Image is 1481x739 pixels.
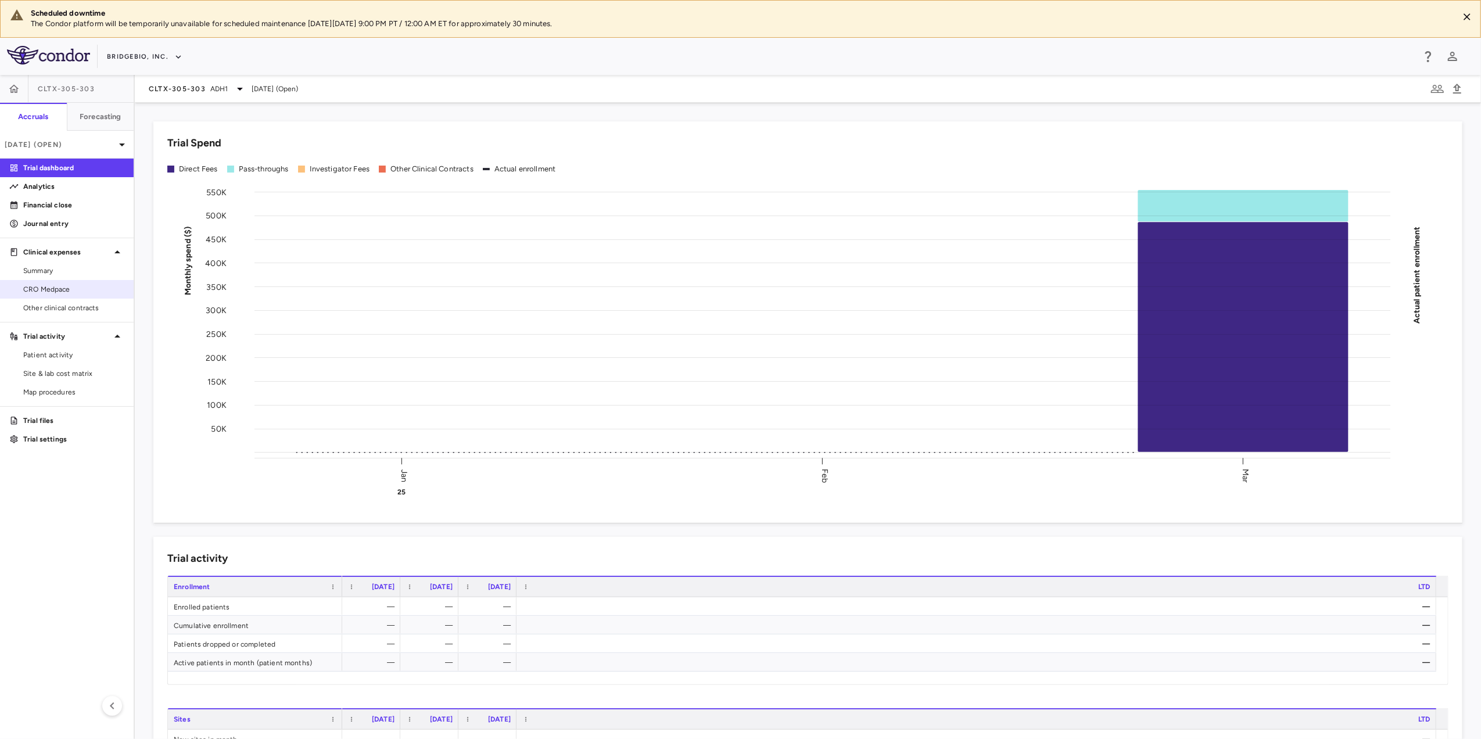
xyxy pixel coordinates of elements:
[18,112,48,122] h6: Accruals
[23,415,124,426] p: Trial files
[206,306,227,315] tspan: 300K
[1241,468,1251,482] text: Mar
[23,200,124,210] p: Financial close
[310,164,370,174] div: Investigator Fees
[23,368,124,379] span: Site & lab cost matrix
[5,139,115,150] p: [DATE] (Open)
[820,468,830,482] text: Feb
[469,653,511,672] div: —
[23,266,124,276] span: Summary
[372,583,395,591] span: [DATE]
[183,226,193,295] tspan: Monthly spend ($)
[206,211,227,221] tspan: 500K
[23,387,124,397] span: Map procedures
[353,597,395,616] div: —
[38,84,95,94] span: CLTX-305-303
[168,597,342,615] div: Enrolled patients
[353,634,395,653] div: —
[206,353,227,363] tspan: 200K
[206,235,227,245] tspan: 450K
[205,258,227,268] tspan: 400K
[527,616,1430,634] div: —
[23,350,124,360] span: Patient activity
[23,303,124,313] span: Other clinical contracts
[469,616,511,634] div: —
[23,247,110,257] p: Clinical expenses
[23,218,124,229] p: Journal entry
[31,8,1449,19] div: Scheduled downtime
[23,331,110,342] p: Trial activity
[430,583,453,591] span: [DATE]
[23,181,124,192] p: Analytics
[411,634,453,653] div: —
[206,187,227,197] tspan: 550K
[23,284,124,295] span: CRO Medpace
[372,715,395,723] span: [DATE]
[469,597,511,616] div: —
[23,163,124,173] p: Trial dashboard
[167,551,228,566] h6: Trial activity
[211,424,227,434] tspan: 50K
[149,84,206,94] span: CLTX-305-303
[430,715,453,723] span: [DATE]
[107,48,182,66] button: BridgeBio, Inc.
[527,634,1430,653] div: —
[206,282,227,292] tspan: 350K
[527,597,1430,616] div: —
[23,434,124,444] p: Trial settings
[1418,583,1430,591] span: LTD
[488,583,511,591] span: [DATE]
[1418,715,1430,723] span: LTD
[168,616,342,634] div: Cumulative enrollment
[168,653,342,671] div: Active patients in month (patient months)
[207,400,227,410] tspan: 100K
[1458,8,1476,26] button: Close
[174,715,191,723] span: Sites
[252,84,299,94] span: [DATE] (Open)
[7,46,90,64] img: logo-full-SnFGN8VE.png
[399,469,409,482] text: Jan
[174,583,210,591] span: Enrollment
[168,634,342,652] div: Patients dropped or completed
[469,634,511,653] div: —
[210,84,228,94] span: ADH1
[353,616,395,634] div: —
[206,329,227,339] tspan: 250K
[179,164,218,174] div: Direct Fees
[411,616,453,634] div: —
[494,164,556,174] div: Actual enrollment
[167,135,221,151] h6: Trial Spend
[390,164,474,174] div: Other Clinical Contracts
[353,653,395,672] div: —
[31,19,1449,29] p: The Condor platform will be temporarily unavailable for scheduled maintenance [DATE][DATE] 9:00 P...
[411,653,453,672] div: —
[397,488,406,496] text: 25
[80,112,121,122] h6: Forecasting
[1412,226,1422,324] tspan: Actual patient enrollment
[239,164,289,174] div: Pass-throughs
[411,597,453,616] div: —
[488,715,511,723] span: [DATE]
[527,653,1430,672] div: —
[207,376,227,386] tspan: 150K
